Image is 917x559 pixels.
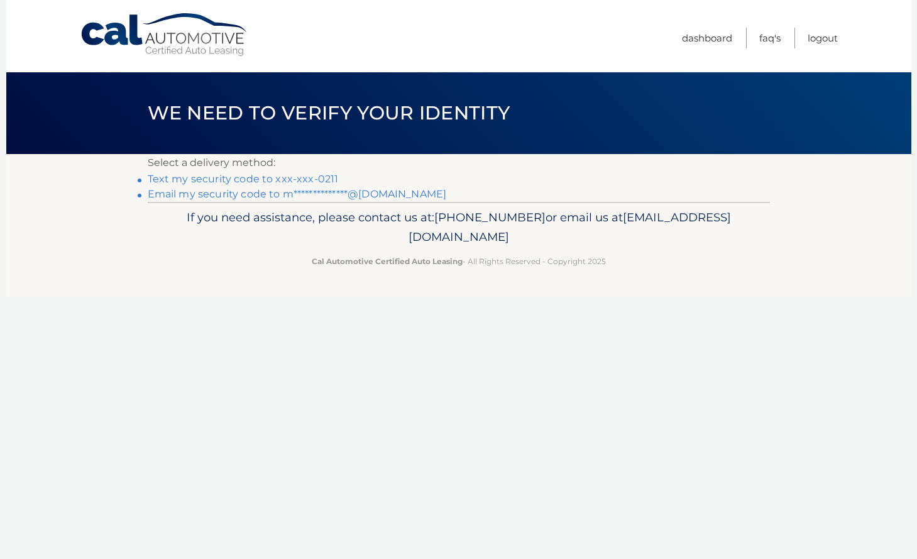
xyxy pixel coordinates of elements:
a: Cal Automotive [80,13,250,57]
p: Select a delivery method: [148,154,770,172]
a: Dashboard [682,28,732,48]
p: If you need assistance, please contact us at: or email us at [156,208,762,248]
strong: Cal Automotive Certified Auto Leasing [312,257,463,266]
p: - All Rights Reserved - Copyright 2025 [156,255,762,268]
a: Logout [808,28,838,48]
a: Text my security code to xxx-xxx-0211 [148,173,339,185]
span: [PHONE_NUMBER] [434,210,546,224]
span: We need to verify your identity [148,101,510,125]
a: FAQ's [759,28,781,48]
